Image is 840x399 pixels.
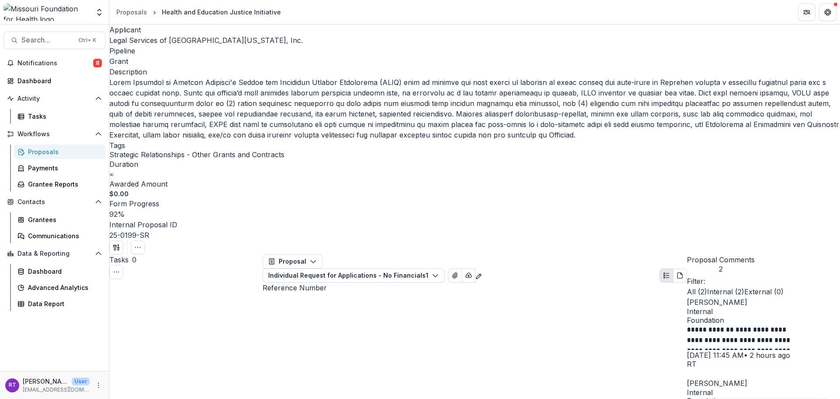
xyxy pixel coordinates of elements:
[262,268,444,282] button: Individual Request for Applications - No Financials1
[687,316,840,325] span: Foundation
[14,212,105,227] a: Grantees
[17,60,93,67] span: Notifications
[3,92,105,106] button: Open Activity
[23,377,68,386] p: [PERSON_NAME]
[17,76,98,85] div: Dashboard
[687,307,840,316] span: Internal
[14,161,105,175] a: Payments
[23,386,90,394] p: [EMAIL_ADDRESS][DOMAIN_NAME]
[28,163,98,173] div: Payments
[687,276,840,286] p: Filter:
[3,127,105,141] button: Open Workflows
[109,151,284,159] span: Strategic Relationships - Other Grants and Contracts
[109,140,125,151] p: Tags
[109,77,840,140] p: Lorem Ipsumdol si Ametcon Adipisci'e Seddoe tem Incididun Utlabor Etdolorema (ALIQ) enim ad minim...
[3,247,105,261] button: Open Data & Reporting
[659,268,673,282] button: Plaintext view
[262,282,687,293] p: Reference Number
[14,229,105,243] a: Communications
[109,189,129,198] p: $0.00
[798,4,815,21] button: Partners
[28,180,98,189] div: Grantee Reports
[109,25,141,35] p: Applicant
[673,268,687,282] button: PDF view
[28,147,98,156] div: Proposals
[28,112,98,121] div: Tasks
[819,4,836,21] button: Get Help
[14,145,105,159] a: Proposals
[109,169,114,179] p: ∞
[475,268,482,282] button: Edit as form
[448,268,462,282] button: View Attached Files
[687,378,840,388] p: [PERSON_NAME]
[687,254,755,273] button: Proposal Comments
[109,230,149,240] p: 25-0199-SR
[3,74,105,88] a: Dashboard
[14,177,105,191] a: Grantee Reports
[17,250,91,258] span: Data & Reporting
[93,59,102,67] span: 8
[14,297,105,311] a: Data Report
[109,265,123,279] button: Toggle View Cancelled Tasks
[109,46,135,56] p: Pipeline
[109,56,128,67] p: Grant
[687,360,840,367] div: Reana Thomas
[162,7,281,17] div: Health and Education Justice Initiative
[21,36,73,44] span: Search...
[28,215,98,224] div: Grantees
[262,254,322,268] button: Proposal
[3,4,90,21] img: Missouri Foundation for Health logo
[687,297,840,307] p: [PERSON_NAME]
[3,32,105,49] button: Search...
[707,287,744,296] span: Internal ( 2 )
[9,382,16,388] div: Reana Thomas
[14,280,105,295] a: Advanced Analytics
[109,36,303,45] a: Legal Services of [GEOGRAPHIC_DATA][US_STATE], Inc.
[109,219,177,230] p: Internal Proposal ID
[3,195,105,209] button: Open Contacts
[687,287,707,296] span: All ( 2 )
[687,388,840,397] span: Internal
[28,267,98,276] div: Dashboard
[93,380,104,391] button: More
[687,265,755,273] span: 2
[132,255,136,264] span: 0
[3,56,105,70] button: Notifications8
[109,67,147,77] p: Description
[28,283,98,292] div: Advanced Analytics
[93,4,105,21] button: Open entity switcher
[113,6,284,18] nav: breadcrumb
[109,159,138,169] p: Duration
[17,131,91,138] span: Workflows
[17,198,91,206] span: Contacts
[17,95,91,102] span: Activity
[14,264,105,279] a: Dashboard
[109,209,125,219] p: 92 %
[687,350,840,360] p: [DATE] 11:45 AM • 2 hours ago
[14,109,105,124] a: Tasks
[109,198,159,209] p: Form Progress
[28,299,98,308] div: Data Report
[744,287,784,296] span: External ( 0 )
[109,254,129,265] h3: Tasks
[113,6,150,18] a: Proposals
[28,231,98,240] div: Communications
[77,35,98,45] div: Ctrl + K
[72,378,90,385] p: User
[116,7,147,17] div: Proposals
[109,179,168,189] p: Awarded Amount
